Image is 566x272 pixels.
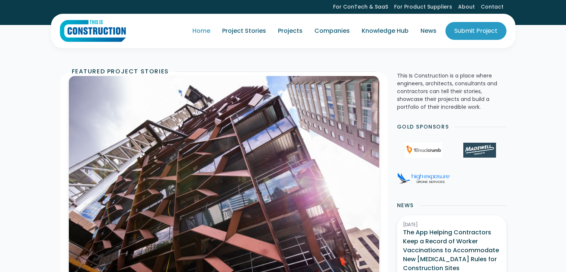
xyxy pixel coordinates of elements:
h2: FeatureD Project Stories [72,67,169,76]
a: Companies [308,20,356,41]
img: This Is Construction Logo [60,20,126,42]
img: 1Breadcrumb [405,143,442,158]
a: home [60,20,126,42]
a: Knowledge Hub [356,20,415,41]
a: Submit Project [445,22,506,40]
h2: News [397,202,414,209]
a: Project Stories [216,20,272,41]
h2: Gold Sponsors [397,123,449,131]
img: Madewell Products [463,143,496,158]
div: [DATE] [403,221,501,228]
p: This Is Construction is a place where engineers, architects, consultants and contractors can tell... [397,72,506,111]
img: High Exposure [397,173,450,184]
div: Submit Project [454,26,498,35]
a: Home [186,20,216,41]
a: Projects [272,20,308,41]
a: News [415,20,442,41]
